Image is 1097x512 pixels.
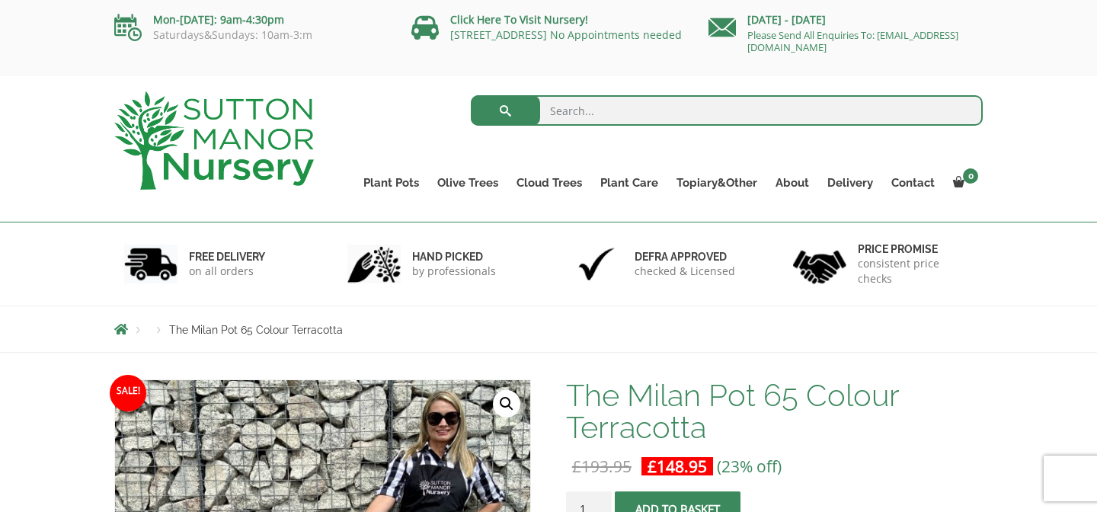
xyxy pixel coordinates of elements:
p: on all orders [189,264,265,279]
span: £ [572,456,581,477]
nav: Breadcrumbs [114,323,983,335]
a: Delivery [818,172,882,194]
a: Topiary&Other [667,172,766,194]
span: £ [648,456,657,477]
h6: Price promise [858,242,974,256]
bdi: 148.95 [648,456,707,477]
a: Plant Pots [354,172,428,194]
bdi: 193.95 [572,456,632,477]
h6: FREE DELIVERY [189,250,265,264]
img: logo [114,91,314,190]
span: The Milan Pot 65 Colour Terracotta [169,324,343,336]
p: Mon-[DATE]: 9am-4:30pm [114,11,389,29]
a: 0 [944,172,983,194]
p: by professionals [412,264,496,279]
img: 2.jpg [347,245,401,283]
a: Contact [882,172,944,194]
p: checked & Licensed [635,264,735,279]
img: 4.jpg [793,241,846,287]
a: Olive Trees [428,172,507,194]
span: (23% off) [717,456,782,477]
p: Saturdays&Sundays: 10am-3:m [114,29,389,41]
a: Cloud Trees [507,172,591,194]
img: 1.jpg [124,245,178,283]
span: Sale! [110,375,146,411]
a: Plant Care [591,172,667,194]
h6: hand picked [412,250,496,264]
p: consistent price checks [858,256,974,286]
h1: The Milan Pot 65 Colour Terracotta [566,379,983,443]
span: 0 [963,168,978,184]
img: 3.jpg [570,245,623,283]
a: [STREET_ADDRESS] No Appointments needed [450,27,682,42]
p: [DATE] - [DATE] [708,11,983,29]
a: Please Send All Enquiries To: [EMAIL_ADDRESS][DOMAIN_NAME] [747,28,958,54]
a: About [766,172,818,194]
input: Search... [471,95,983,126]
a: Click Here To Visit Nursery! [450,12,588,27]
a: View full-screen image gallery [493,390,520,418]
h6: Defra approved [635,250,735,264]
